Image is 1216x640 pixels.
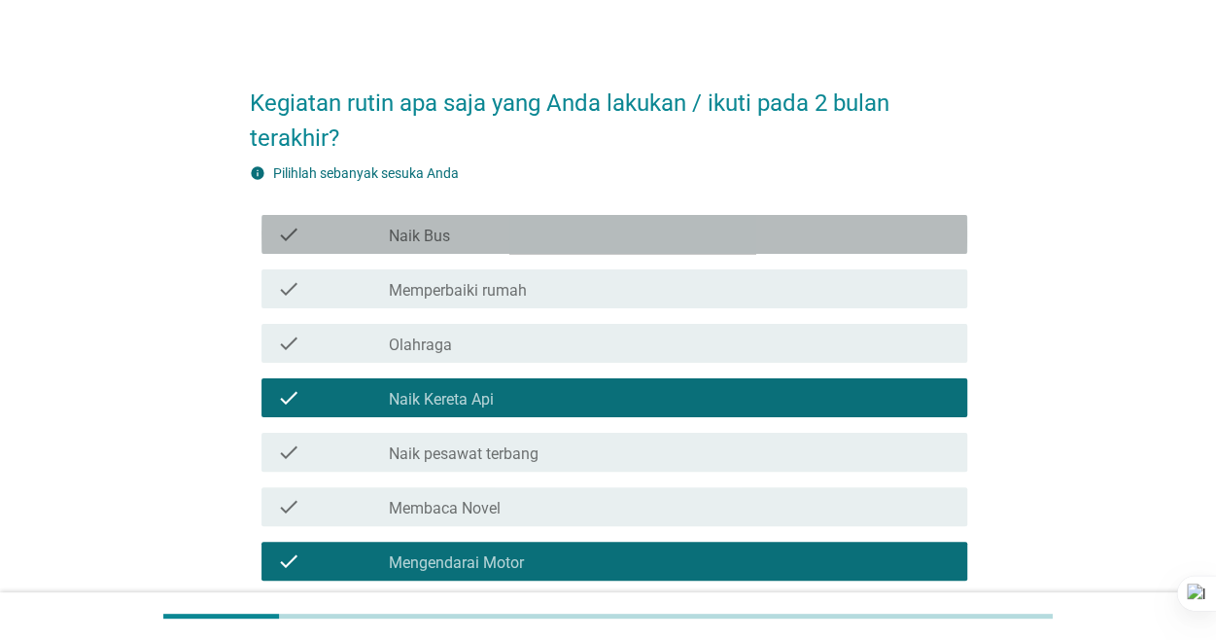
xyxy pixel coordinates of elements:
[389,227,450,246] label: Naik Bus
[389,499,501,518] label: Membaca Novel
[277,495,300,518] i: check
[250,165,265,181] i: info
[389,444,539,464] label: Naik pesawat terbang
[389,553,524,573] label: Mengendarai Motor
[277,441,300,464] i: check
[273,165,459,181] label: Pilihlah sebanyak sesuka Anda
[277,277,300,301] i: check
[277,223,300,246] i: check
[389,336,452,355] label: Olahraga
[277,550,300,573] i: check
[389,390,494,409] label: Naik Kereta Api
[389,281,527,301] label: Memperbaiki rumah
[250,66,967,156] h2: Kegiatan rutin apa saja yang Anda lakukan / ikuti pada 2 bulan terakhir?
[277,386,300,409] i: check
[277,332,300,355] i: check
